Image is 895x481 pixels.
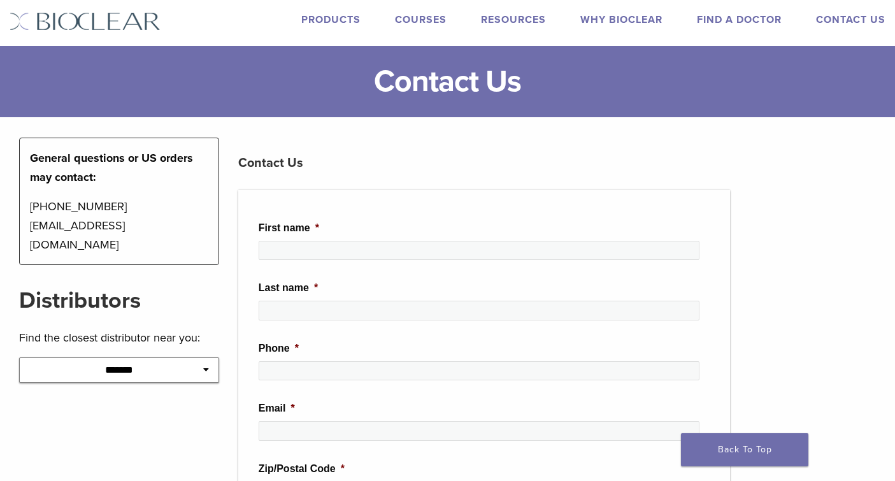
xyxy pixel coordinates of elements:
[19,285,219,316] h2: Distributors
[395,13,447,26] a: Courses
[580,13,662,26] a: Why Bioclear
[259,463,345,476] label: Zip/Postal Code
[238,148,730,178] h3: Contact Us
[681,433,808,466] a: Back To Top
[30,151,193,184] strong: General questions or US orders may contact:
[301,13,361,26] a: Products
[481,13,546,26] a: Resources
[259,402,295,415] label: Email
[30,197,208,254] p: [PHONE_NUMBER] [EMAIL_ADDRESS][DOMAIN_NAME]
[816,13,885,26] a: Contact Us
[10,12,161,31] img: Bioclear
[259,342,299,355] label: Phone
[697,13,782,26] a: Find A Doctor
[259,222,319,235] label: First name
[259,282,318,295] label: Last name
[19,328,219,347] p: Find the closest distributor near you:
